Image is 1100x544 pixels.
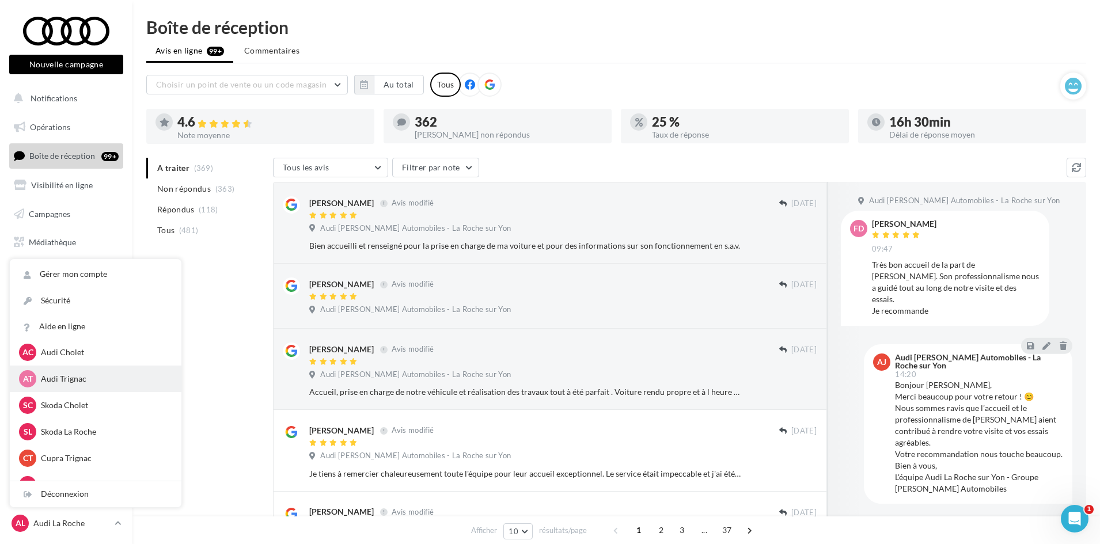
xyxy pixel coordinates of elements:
[509,527,518,536] span: 10
[29,208,70,218] span: Campagnes
[503,523,533,539] button: 10
[895,379,1063,494] div: Bonjour [PERSON_NAME], Merci beaucoup pour votre retour ! 😊 Nous sommes ravis que l’accueil et le...
[244,45,299,56] span: Commentaires
[179,226,199,235] span: (481)
[7,143,126,168] a: Boîte de réception99+
[791,280,817,290] span: [DATE]
[392,280,434,289] span: Avis modifié
[374,75,424,94] button: Au total
[41,373,168,385] p: Audi Trignac
[309,279,374,290] div: [PERSON_NAME]
[415,116,602,128] div: 362
[1061,505,1088,532] iframe: Intercom live chat
[309,240,742,252] div: Bien accueilli et renseigné pour la prise en charge de ma voiture et pour des informations sur so...
[1084,505,1094,514] span: 1
[156,79,327,89] span: Choisir un point de vente ou un code magasin
[29,237,76,247] span: Médiathèque
[7,86,121,111] button: Notifications
[309,468,742,480] div: Je tiens à remercier chaleureusement toute l'équipe pour leur accueil exceptionnel. Le service ét...
[872,220,936,228] div: [PERSON_NAME]
[309,344,374,355] div: [PERSON_NAME]
[157,225,175,236] span: Tous
[320,305,511,315] span: Audi [PERSON_NAME] Automobiles - La Roche sur Yon
[895,353,1061,370] div: Audi [PERSON_NAME] Automobiles - La Roche sur Yon
[22,347,33,358] span: AC
[177,116,365,129] div: 4.6
[629,521,648,539] span: 1
[283,162,329,172] span: Tous les avis
[7,259,126,293] a: PLV et print personnalisable
[320,370,511,380] span: Audi [PERSON_NAME] Automobiles - La Roche sur Yon
[23,373,33,385] span: AT
[309,197,374,209] div: [PERSON_NAME]
[309,386,742,398] div: Accueil, prise en charge de notre véhicule et réalisation des travaux tout à été parfait . Voitur...
[872,244,893,254] span: 09:47
[7,173,126,197] a: Visibilité en ligne
[889,131,1077,139] div: Délai de réponse moyen
[309,506,374,518] div: [PERSON_NAME]
[872,259,1040,317] div: Très bon accueil de la part de [PERSON_NAME]. Son professionnalisme nous a guidé tout au long de ...
[695,521,714,539] span: ...
[869,196,1060,206] span: Audi [PERSON_NAME] Automobiles - La Roche sur Yon
[392,426,434,435] span: Avis modifié
[215,184,235,193] span: (363)
[430,73,461,97] div: Tous
[273,158,388,177] button: Tous les avis
[146,18,1086,36] div: Boîte de réception
[31,93,77,103] span: Notifications
[354,75,424,94] button: Au total
[23,452,33,464] span: CT
[320,451,511,461] span: Audi [PERSON_NAME] Automobiles - La Roche sur Yon
[791,345,817,355] span: [DATE]
[471,525,497,536] span: Afficher
[673,521,691,539] span: 3
[31,180,93,190] span: Visibilité en ligne
[7,230,126,254] a: Médiathèque
[33,518,110,529] p: Audi La Roche
[10,314,181,340] a: Aide en ligne
[791,508,817,518] span: [DATE]
[895,371,916,378] span: 14:20
[7,202,126,226] a: Campagnes
[41,452,168,464] p: Cupra Trignac
[392,345,434,354] span: Avis modifié
[23,479,33,490] span: SC
[854,223,864,234] span: Fd
[309,425,374,436] div: [PERSON_NAME]
[41,347,168,358] p: Audi Cholet
[16,518,25,529] span: AL
[877,356,886,368] span: AJ
[791,426,817,436] span: [DATE]
[41,426,168,438] p: Skoda La Roche
[29,151,95,161] span: Boîte de réception
[9,512,123,534] a: AL Audi La Roche
[718,521,737,539] span: 37
[652,131,840,139] div: Taux de réponse
[392,199,434,208] span: Avis modifié
[101,152,119,161] div: 99+
[889,116,1077,128] div: 16h 30min
[10,288,181,314] a: Sécurité
[415,131,602,139] div: [PERSON_NAME] non répondus
[177,131,365,139] div: Note moyenne
[157,183,211,195] span: Non répondus
[23,400,33,411] span: SC
[392,507,434,516] span: Avis modifié
[10,261,181,287] a: Gérer mon compte
[157,204,195,215] span: Répondus
[9,55,123,74] button: Nouvelle campagne
[791,199,817,209] span: [DATE]
[652,116,840,128] div: 25 %
[24,426,32,438] span: SL
[41,479,168,490] p: Seat Cholet
[392,158,479,177] button: Filtrer par note
[539,525,587,536] span: résultats/page
[41,400,168,411] p: Skoda Cholet
[146,75,348,94] button: Choisir un point de vente ou un code magasin
[320,223,511,234] span: Audi [PERSON_NAME] Automobiles - La Roche sur Yon
[30,122,70,132] span: Opérations
[199,205,218,214] span: (118)
[10,481,181,507] div: Déconnexion
[652,521,670,539] span: 2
